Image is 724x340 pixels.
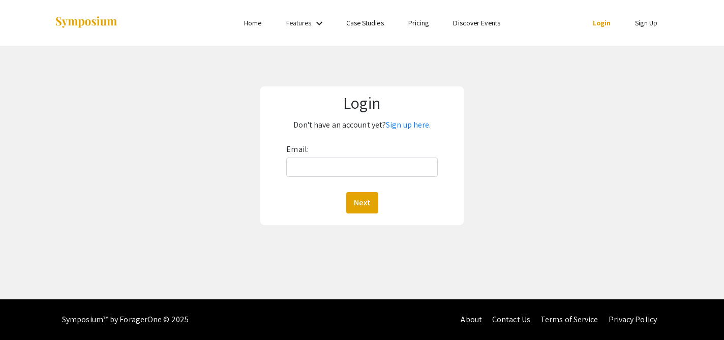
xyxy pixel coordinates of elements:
a: Privacy Policy [609,314,657,325]
a: Contact Us [492,314,530,325]
a: Features [286,18,312,27]
div: Symposium™ by ForagerOne © 2025 [62,299,189,340]
mat-icon: Expand Features list [313,17,325,29]
a: Home [244,18,261,27]
a: Case Studies [346,18,384,27]
iframe: Chat [8,294,43,332]
button: Next [346,192,378,213]
a: Sign Up [635,18,657,27]
a: About [461,314,482,325]
a: Terms of Service [540,314,598,325]
a: Pricing [408,18,429,27]
h1: Login [267,93,457,112]
a: Discover Events [453,18,500,27]
a: Login [593,18,611,27]
img: Symposium by ForagerOne [54,16,118,29]
p: Don't have an account yet? [267,117,457,133]
a: Sign up here. [386,119,431,130]
label: Email: [286,141,309,158]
